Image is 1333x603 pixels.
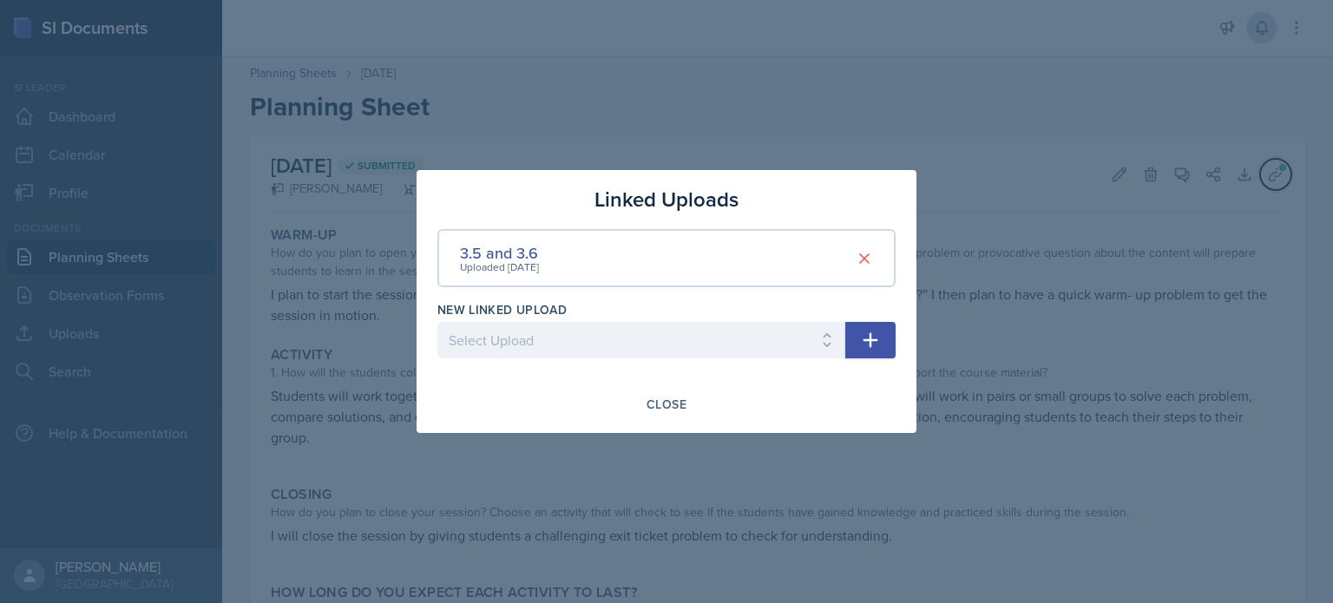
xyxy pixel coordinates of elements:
div: Uploaded [DATE] [460,259,539,275]
button: Close [635,390,698,419]
h3: Linked Uploads [594,184,739,215]
div: 3.5 and 3.6 [460,241,539,265]
div: Close [647,397,686,411]
label: New Linked Upload [437,301,567,318]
